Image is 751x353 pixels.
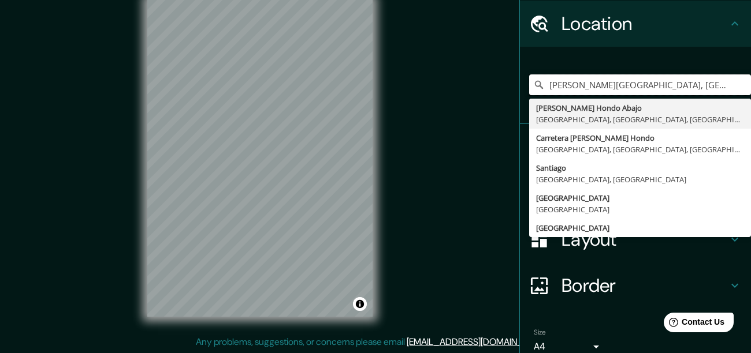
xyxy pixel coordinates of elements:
div: [GEOGRAPHIC_DATA] [536,222,744,234]
div: [GEOGRAPHIC_DATA], [GEOGRAPHIC_DATA], [GEOGRAPHIC_DATA] [536,144,744,155]
h4: Location [562,12,728,35]
div: Style [520,170,751,216]
a: [EMAIL_ADDRESS][DOMAIN_NAME] [407,336,549,348]
div: [GEOGRAPHIC_DATA], [GEOGRAPHIC_DATA] [536,174,744,185]
div: Location [520,1,751,47]
div: [GEOGRAPHIC_DATA], [GEOGRAPHIC_DATA], [GEOGRAPHIC_DATA] [536,114,744,125]
input: Pick your city or area [529,74,751,95]
div: [GEOGRAPHIC_DATA] [536,204,744,215]
div: Border [520,262,751,309]
label: Size [534,328,546,337]
p: Any problems, suggestions, or concerns please email . [196,335,551,349]
div: Santiago [536,162,744,174]
div: [PERSON_NAME] Hondo Abajo [536,102,744,114]
h4: Layout [562,228,728,251]
div: [GEOGRAPHIC_DATA] [536,192,744,204]
button: Toggle attribution [353,297,367,311]
iframe: Help widget launcher [648,308,738,340]
div: Layout [520,216,751,262]
h4: Border [562,274,728,297]
div: Carretera [PERSON_NAME] Hondo [536,132,744,144]
div: Pins [520,124,751,170]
